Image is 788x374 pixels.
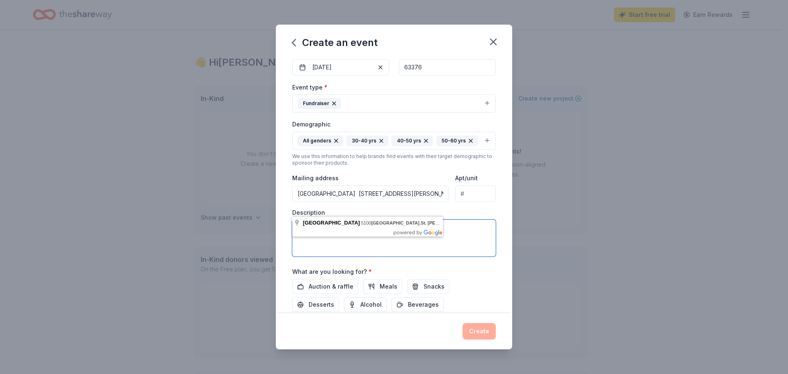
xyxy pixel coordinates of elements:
div: 50-60 yrs [436,135,478,146]
label: Event type [292,83,328,92]
div: Create an event [292,36,378,49]
span: Beverages [408,300,439,310]
label: Apt/unit [455,174,478,182]
span: Meals [380,282,397,291]
button: All genders30-40 yrs40-50 yrs50-60 yrs [292,132,496,150]
span: St. [PERSON_NAME] [421,220,465,225]
input: Enter a US address [292,186,449,202]
button: Alcohol [344,297,387,312]
label: Demographic [292,120,330,128]
div: We use this information to help brands find events with their target demographic to sponsor their... [292,153,496,166]
label: What are you looking for? [292,268,372,276]
input: # [455,186,496,202]
label: Mailing address [292,174,339,182]
label: Description [292,209,325,217]
span: [GEOGRAPHIC_DATA] [303,220,360,226]
span: Auction & raffle [309,282,353,291]
span: Alcohol [360,300,382,310]
button: Auction & raffle [292,279,358,294]
button: Fundraiser [292,94,496,112]
div: All genders [298,135,343,146]
div: Fundraiser [298,98,341,109]
button: Beverages [392,297,444,312]
span: Snacks [424,282,444,291]
span: 5100 , , , [GEOGRAPHIC_DATA] [361,220,538,225]
input: 12345 (U.S. only) [399,59,496,76]
button: Meals [363,279,402,294]
span: [GEOGRAPHIC_DATA] [371,220,419,225]
span: Desserts [309,300,334,310]
button: Snacks [407,279,449,294]
button: [DATE] [292,59,389,76]
div: 40-50 yrs [392,135,433,146]
button: Desserts [292,297,339,312]
div: 30-40 yrs [346,135,388,146]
